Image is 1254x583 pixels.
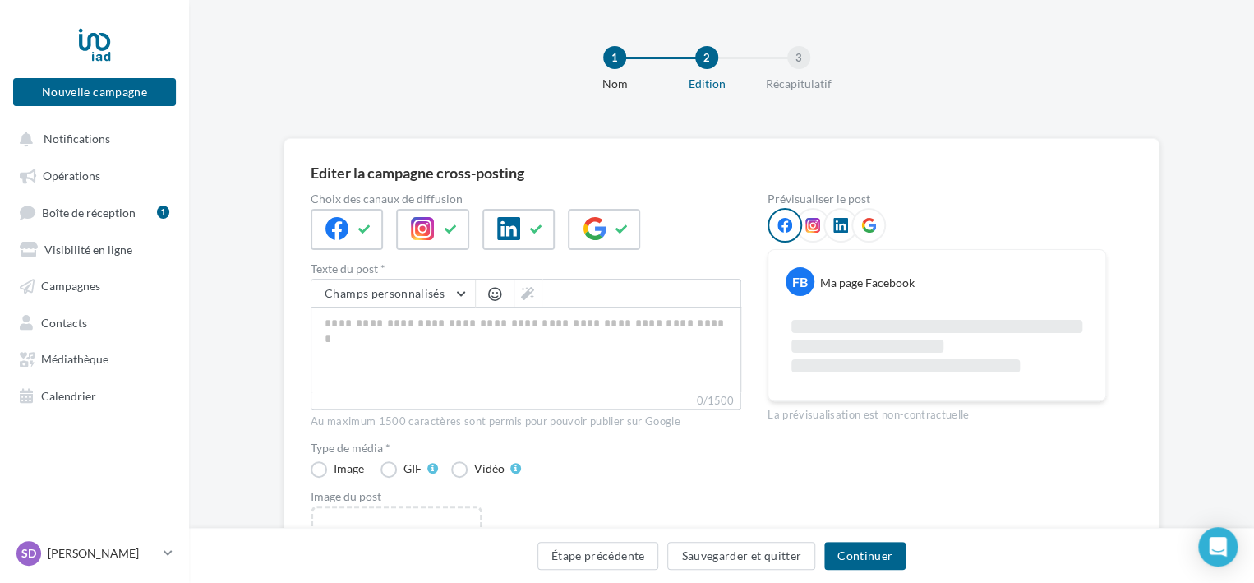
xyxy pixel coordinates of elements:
div: Au maximum 1500 caractères sont permis pour pouvoir publier sur Google [311,414,741,429]
span: SD [21,545,36,562]
span: Calendrier [41,388,96,402]
label: Type de média * [311,442,741,454]
span: Médiathèque [41,352,108,366]
div: 1 [603,46,626,69]
a: SD [PERSON_NAME] [13,538,176,569]
div: FB [786,267,814,296]
span: Notifications [44,132,110,146]
button: Champs personnalisés [311,280,475,308]
button: Sauvegarder et quitter [667,542,815,570]
div: La prévisualisation est non-contractuelle [768,401,1106,423]
div: Prévisualiser le post [768,193,1106,205]
span: Visibilité en ligne [44,242,132,256]
span: Campagnes [41,279,100,293]
div: Open Intercom Messenger [1198,527,1238,567]
div: GIF [403,463,422,474]
div: 3 [787,46,810,69]
a: Médiathèque [10,343,179,372]
div: Récapitulatif [746,76,851,92]
span: Champs personnalisés [325,286,445,300]
div: 2 [695,46,718,69]
a: Opérations [10,160,179,189]
a: Campagnes [10,270,179,299]
a: Visibilité en ligne [10,234,179,263]
label: Choix des canaux de diffusion [311,193,741,205]
button: Continuer [824,542,906,570]
span: Opérations [43,169,100,183]
div: Ma page Facebook [820,275,915,291]
a: Calendrier [10,380,179,409]
p: [PERSON_NAME] [48,545,157,562]
button: Étape précédente [537,542,659,570]
div: Edition [654,76,759,92]
div: 1 [157,206,169,219]
span: Boîte de réception [42,205,136,219]
span: Contacts [41,315,87,329]
button: Nouvelle campagne [13,78,176,106]
div: Editer la campagne cross-posting [311,165,524,180]
div: Vidéo [474,463,505,474]
div: Image [334,463,364,474]
label: Texte du post * [311,263,741,275]
a: Boîte de réception1 [10,197,179,227]
a: Contacts [10,307,179,336]
div: Nom [562,76,667,92]
label: 0/1500 [311,392,741,410]
div: Image du post [311,491,741,502]
button: Notifications [10,123,173,153]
